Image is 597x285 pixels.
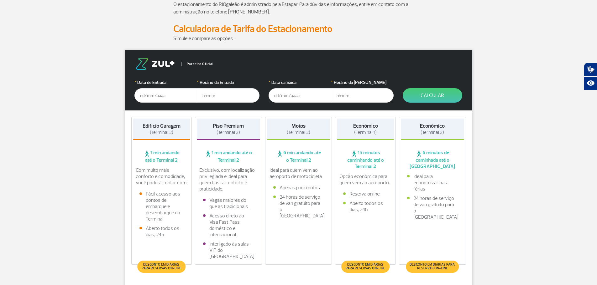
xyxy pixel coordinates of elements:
span: (Terminal 2) [217,130,240,135]
span: 15 minutos caminhando até o Terminal 2 [337,150,394,170]
button: Abrir recursos assistivos. [584,76,597,90]
label: Data de Entrada [134,79,197,86]
li: Fácil acesso aos pontos de embarque e desembarque do Terminal [139,191,184,222]
h2: Calculadora de Tarifa do Estacionamento [173,23,424,35]
label: Horário da Entrada [197,79,259,86]
input: hh:mm [197,88,259,103]
p: Opção econômica para quem vem ao aeroporto. [339,173,391,186]
input: dd/mm/aaaa [134,88,197,103]
p: O estacionamento do RIOgaleão é administrado pela Estapar. Para dúvidas e informações, entre em c... [173,1,424,16]
strong: Edifício Garagem [143,123,181,129]
span: (Terminal 2) [150,130,173,135]
li: 24 horas de serviço de van gratuito para o [GEOGRAPHIC_DATA] [407,195,458,220]
span: 6 min andando até o Terminal 2 [267,150,330,163]
span: (Terminal 2) [287,130,310,135]
li: Ideal para economizar nas férias [407,173,458,192]
span: Parceiro Oficial [181,62,213,66]
label: Data da Saída [269,79,331,86]
span: Desconto em diárias para reservas on-line [409,263,456,270]
div: Plugin de acessibilidade da Hand Talk. [584,63,597,90]
li: Reserva online [343,191,388,197]
label: Horário da [PERSON_NAME] [331,79,394,86]
li: Aberto todos os dias, 24h. [343,200,388,213]
span: (Terminal 2) [421,130,444,135]
span: Desconto em diárias para reservas on-line [141,263,182,270]
p: Exclusivo, com localização privilegiada e ideal para quem busca conforto e praticidade. [199,167,258,192]
strong: Motos [291,123,306,129]
p: Com muito mais conforto e comodidade, você poderá contar com: [136,167,188,186]
span: Desconto em diárias para reservas on-line [344,263,386,270]
span: 6 minutos de caminhada até o [GEOGRAPHIC_DATA] [401,150,464,170]
button: Calcular [403,88,462,103]
img: logo-zul.png [134,58,176,70]
input: hh:mm [331,88,394,103]
li: Apenas para motos. [273,185,324,191]
li: Interligado às salas VIP do [GEOGRAPHIC_DATA]. [203,241,254,260]
input: dd/mm/aaaa [269,88,331,103]
button: Abrir tradutor de língua de sinais. [584,63,597,76]
li: Vagas maiores do que as tradicionais. [203,197,254,210]
li: Acesso direto ao Visa Fast Pass doméstico e internacional. [203,213,254,238]
li: 24 horas de serviço de van gratuito para o [GEOGRAPHIC_DATA] [273,194,324,219]
strong: Econômico [420,123,445,129]
span: 1 min andando até o Terminal 2 [197,150,260,163]
strong: Econômico [353,123,378,129]
li: Aberto todos os dias, 24h [139,225,184,238]
p: Simule e compare as opções. [173,35,424,42]
strong: Piso Premium [213,123,244,129]
span: 1 min andando até o Terminal 2 [133,150,190,163]
span: (Terminal 1) [354,130,377,135]
p: Ideal para quem vem ao aeroporto de motocicleta. [270,167,328,180]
